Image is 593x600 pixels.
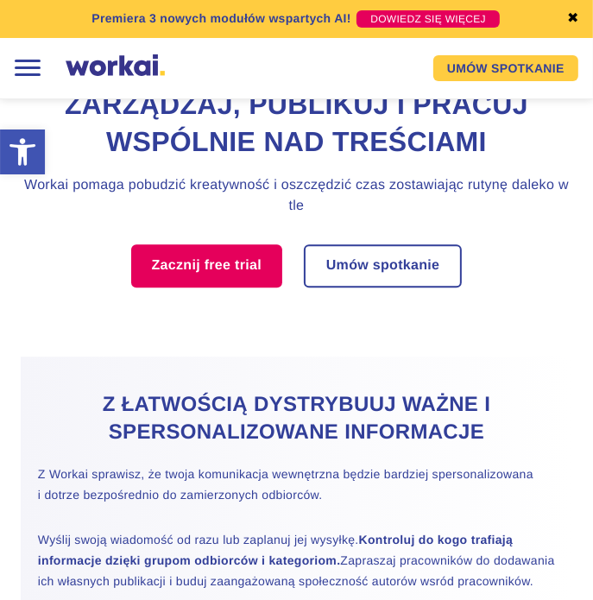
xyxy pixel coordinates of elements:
h2: Z łatwością dystrybuuj ważne i spersonalizowane informacje [38,391,555,447]
a: ✖ [567,12,579,26]
a: Zacznij free trial [131,244,283,287]
p: Wyślij swoją wiadomość od razu lub zaplanuj jej wysyłkę. Zapraszaj pracowników do dodawania ich w... [38,529,555,591]
p: Z Workai sprawisz, że twoja komunikacja wewnętrzna będzie bardziej spersonalizowana i dotrze bezp... [38,464,555,505]
a: UMÓW SPOTKANIE [433,55,578,81]
strong: Kontroluj do kogo trafiają informacje dzięki grupom odbiorców i kategoriom. [38,533,513,567]
p: Premiera 3 nowych modułów wspartych AI! [91,9,351,28]
a: DOWIEDZ SIĘ WIĘCEJ [356,10,500,28]
h3: Workai pomaga pobudzić kreatywność i oszczędzić czas zostawiając rutynę daleko w tle [21,175,572,217]
a: Umów spotkanie [306,246,461,286]
h2: Zarządzaj, publikuj i pracuj wspólnie nad treściami [21,86,572,161]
